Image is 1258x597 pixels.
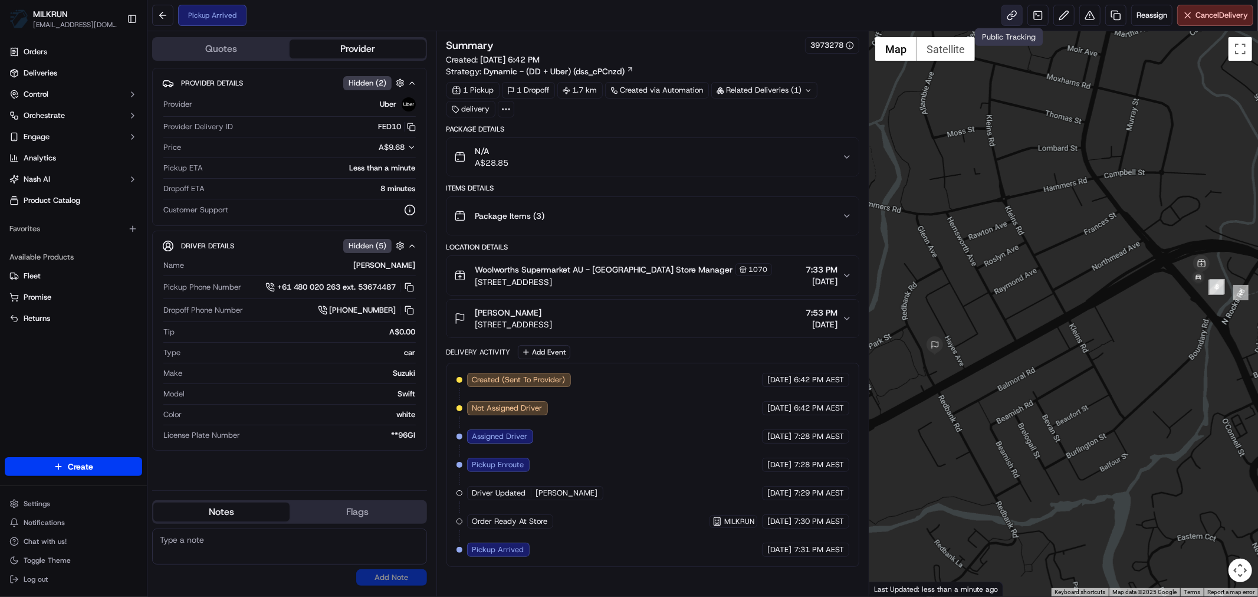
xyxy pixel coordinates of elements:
span: N/A [475,145,509,157]
span: [STREET_ADDRESS] [475,276,772,288]
a: Report a map error [1207,589,1254,595]
span: [STREET_ADDRESS] [475,319,553,330]
div: Location Details [446,242,859,252]
div: delivery [446,101,495,117]
span: Settings [24,499,50,509]
img: uber-new-logo.jpeg [402,97,416,111]
div: A$0.00 [179,327,416,337]
span: Reassign [1137,10,1167,21]
span: Cancel Delivery [1195,10,1248,21]
a: Analytics [5,149,142,168]
span: [DATE] [767,460,791,470]
div: Last Updated: less than a minute ago [869,582,1003,596]
a: Fleet [9,271,137,281]
span: [PHONE_NUMBER] [330,305,396,316]
span: Product Catalog [24,195,80,206]
button: CancelDelivery [1177,5,1253,26]
button: +61 480 020 263 ext. 53674487 [265,281,416,294]
div: 1 Pickup [446,82,500,99]
button: Provider [290,40,426,58]
span: Price [163,142,181,153]
span: Package Items ( 3 ) [475,210,545,222]
button: Woolworths Supermarket AU - [GEOGRAPHIC_DATA] Store Manager1070[STREET_ADDRESS]7:33 PM[DATE] [447,256,859,295]
button: Notifications [5,514,142,531]
div: car [185,347,416,358]
span: Not Assigned Driver [472,403,543,414]
span: Dropoff ETA [163,183,205,194]
div: 8 minutes [209,183,416,194]
button: [PHONE_NUMBER] [318,304,416,317]
button: Notes [153,503,290,521]
span: Model [163,389,185,399]
span: Pickup Phone Number [163,282,241,293]
span: [DATE] [767,375,791,385]
button: 3973278 [810,40,854,51]
span: 7:28 PM AEST [794,431,844,442]
button: Settings [5,496,142,512]
button: Add Event [518,345,570,359]
span: Type [163,347,180,358]
button: Control [5,85,142,104]
span: [DATE] [806,275,837,287]
span: Provider [163,99,192,110]
button: MILKRUN [33,8,68,20]
span: Deliveries [24,68,57,78]
button: Engage [5,127,142,146]
h3: Summary [446,40,494,51]
span: Woolworths Supermarket AU - [GEOGRAPHIC_DATA] Store Manager [475,264,733,275]
button: Hidden (5) [343,238,408,253]
span: Color [163,409,182,420]
a: Dynamic - (DD + Uber) (dss_cPCnzd) [484,65,634,77]
span: A$9.68 [379,142,405,152]
button: Keyboard shortcuts [1055,588,1105,596]
span: Map data ©2025 Google [1112,589,1177,595]
span: 7:29 PM AEST [794,488,844,498]
span: Hidden ( 2 ) [349,78,386,88]
a: Created via Automation [605,82,709,99]
span: Name [163,260,184,271]
span: Created (Sent To Provider) [472,375,566,385]
span: 7:30 PM AEST [794,516,844,527]
button: MILKRUNMILKRUN[EMAIL_ADDRESS][DOMAIN_NAME] [5,5,122,33]
span: Hidden ( 5 ) [349,241,386,251]
span: Orchestrate [24,110,65,121]
div: Less than a minute [208,163,416,173]
a: Open this area in Google Maps (opens a new window) [872,581,911,596]
button: Map camera controls [1229,559,1252,582]
span: Engage [24,132,50,142]
span: License Plate Number [163,430,240,441]
button: A$9.68 [312,142,416,153]
span: 6:42 PM AEST [794,403,844,414]
span: Driver Updated [472,488,526,498]
span: [EMAIL_ADDRESS][DOMAIN_NAME] [33,20,117,29]
span: [DATE] [767,431,791,442]
a: Deliveries [5,64,142,83]
span: Dynamic - (DD + Uber) (dss_cPCnzd) [484,65,625,77]
div: Public Tracking [975,28,1043,46]
div: 2 [1233,285,1249,300]
a: Terms (opens in new tab) [1184,589,1200,595]
span: [DATE] [767,403,791,414]
button: Nash AI [5,170,142,189]
div: [PERSON_NAME] [189,260,416,271]
span: 1070 [749,265,768,274]
span: 6:42 PM AEST [794,375,844,385]
span: Create [68,461,93,473]
span: [DATE] [767,516,791,527]
span: Toggle Theme [24,556,71,565]
div: 1 Dropoff [502,82,555,99]
span: 7:28 PM AEST [794,460,844,470]
button: N/AA$28.85 [447,138,859,176]
button: Package Items (3) [447,197,859,235]
a: Promise [9,292,137,303]
span: Provider Delivery ID [163,122,233,132]
span: Pickup Arrived [472,544,524,555]
span: Notifications [24,518,65,527]
span: Provider Details [181,78,243,88]
div: Related Deliveries (1) [711,82,817,99]
div: Available Products [5,248,142,267]
a: Product Catalog [5,191,142,210]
